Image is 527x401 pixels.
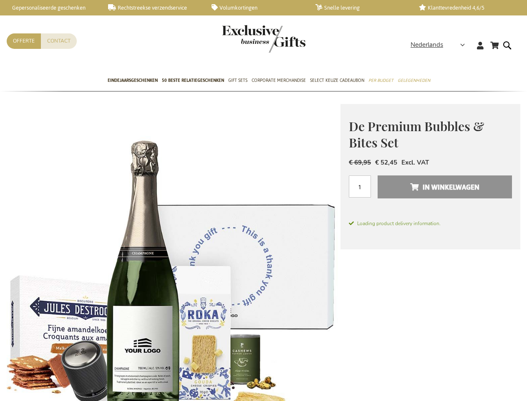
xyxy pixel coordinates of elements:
[108,76,158,85] span: Eindejaarsgeschenken
[222,25,305,53] img: Exclusive Business gifts logo
[4,4,95,11] a: Gepersonaliseerde geschenken
[228,71,247,91] a: Gift Sets
[315,4,406,11] a: Snelle levering
[7,33,41,49] a: Offerte
[349,158,371,167] span: € 69,95
[375,158,397,167] span: € 52,45
[368,71,393,91] a: Per Budget
[310,71,364,91] a: Select Keuze Cadeaubon
[212,4,302,11] a: Volumkortingen
[310,76,364,85] span: Select Keuze Cadeaubon
[108,4,199,11] a: Rechtstreekse verzendservice
[411,40,443,50] span: Nederlands
[349,118,484,151] span: De Premium Bubbles & Bites Set
[349,220,512,227] span: Loading product delivery information.
[162,71,224,91] a: 50 beste relatiegeschenken
[349,175,371,198] input: Aantal
[398,71,430,91] a: Gelegenheden
[108,71,158,91] a: Eindejaarsgeschenken
[228,76,247,85] span: Gift Sets
[368,76,393,85] span: Per Budget
[401,158,429,167] span: Excl. VAT
[419,4,509,11] a: Klanttevredenheid 4,6/5
[252,71,306,91] a: Corporate Merchandise
[41,33,77,49] a: Contact
[222,25,264,53] a: store logo
[398,76,430,85] span: Gelegenheden
[162,76,224,85] span: 50 beste relatiegeschenken
[252,76,306,85] span: Corporate Merchandise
